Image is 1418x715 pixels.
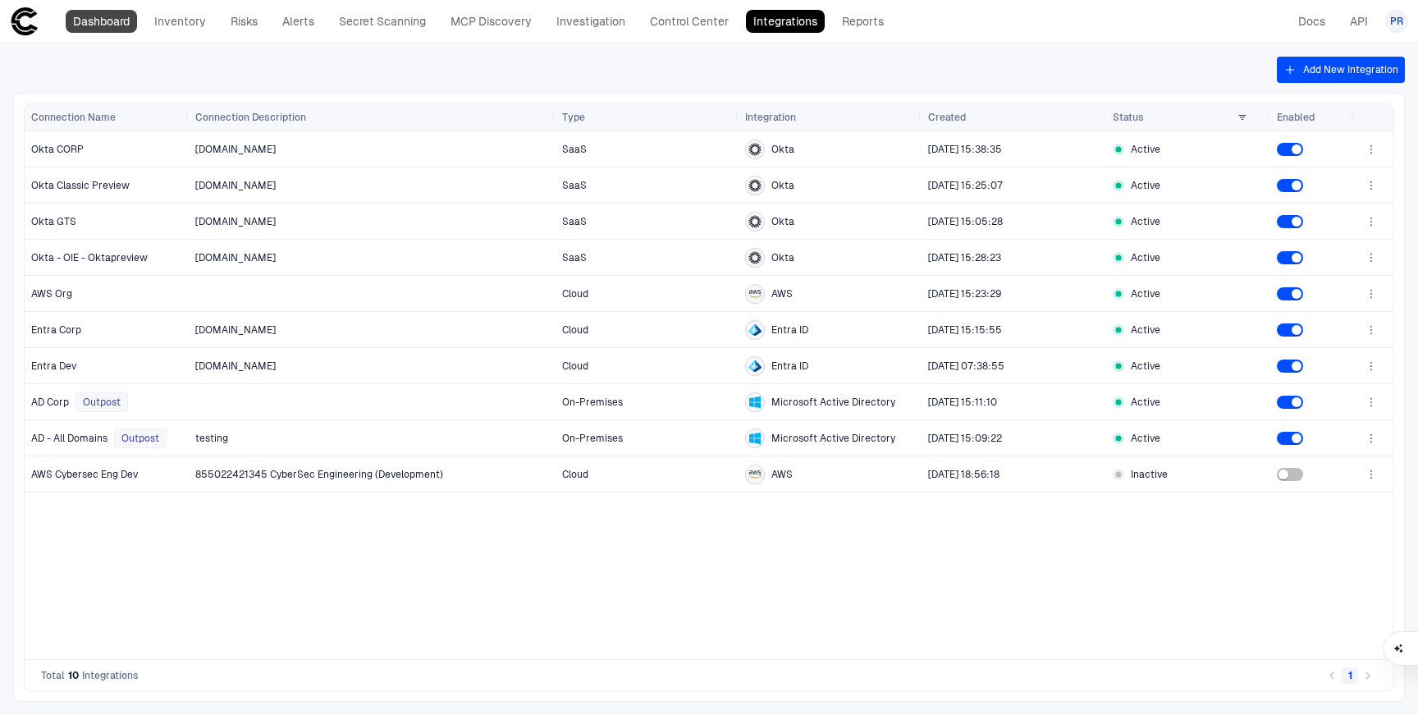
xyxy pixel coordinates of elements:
span: [DOMAIN_NAME] [195,252,276,264]
span: [DATE] 15:23:29 [928,288,1001,300]
span: Okta Classic Preview [31,179,130,192]
span: Status [1113,111,1144,124]
span: Okta [771,215,794,228]
span: AD Corp [31,396,69,409]
span: Active [1131,432,1160,445]
a: Dashboard [66,10,137,33]
span: testing [195,433,228,444]
span: Active [1131,396,1160,409]
span: [DATE] 15:38:35 [928,144,1002,155]
span: Okta [771,143,794,156]
span: Microsoft Active Directory [771,396,895,409]
a: Control Center [643,10,736,33]
span: SaaS [562,216,587,227]
span: Active [1131,287,1160,300]
span: Integrations [82,669,139,682]
span: Entra Corp [31,323,81,337]
div: Entra ID [748,323,762,337]
div: Okta [748,179,762,192]
div: Okta [748,143,762,156]
span: [DATE] 15:09:22 [928,433,1002,444]
span: SaaS [562,252,587,264]
span: Cloud [562,469,588,480]
span: Type [562,111,585,124]
span: Okta [771,251,794,264]
span: Inactive [1131,468,1168,481]
a: Integrations [746,10,825,33]
span: Active [1131,215,1160,228]
nav: pagination navigation [1323,666,1377,685]
span: Created [928,111,966,124]
span: [DOMAIN_NAME] [195,216,276,227]
button: PR [1385,10,1408,33]
span: AWS Cybersec Eng Dev [31,468,138,481]
div: Microsoft Active Directory [748,396,762,409]
span: Active [1131,251,1160,264]
span: Connection Description [195,111,306,124]
span: AD - All Domains [31,432,107,445]
span: Total [41,669,65,682]
span: 855022421345 CyberSec Engineering (Development) [195,469,443,480]
span: [DOMAIN_NAME] [195,180,276,191]
span: AWS [771,468,793,481]
div: Okta [748,215,762,228]
span: Entra ID [771,360,808,373]
span: Okta [771,179,794,192]
span: Entra ID [771,323,808,337]
span: Cloud [562,288,588,300]
span: Entra Dev [31,360,76,373]
span: Outpost [83,396,121,409]
button: page 1 [1342,667,1358,684]
a: MCP Discovery [443,10,539,33]
div: Microsoft Active Directory [748,432,762,445]
div: AWS [748,468,762,481]
div: AWS [748,287,762,300]
a: Secret Scanning [332,10,433,33]
span: Okta CORP [31,143,84,156]
a: API [1343,10,1375,33]
span: Active [1131,143,1160,156]
a: Inventory [147,10,213,33]
span: Connection Name [31,111,116,124]
span: [DOMAIN_NAME] [195,144,276,155]
span: On-Premises [562,396,623,408]
span: AWS Org [31,287,72,300]
span: Active [1131,323,1160,337]
a: Alerts [275,10,322,33]
a: Reports [835,10,891,33]
span: [DATE] 15:15:55 [928,324,1002,336]
span: Cloud [562,360,588,372]
span: [DOMAIN_NAME] [195,324,276,336]
span: Active [1131,360,1160,373]
span: SaaS [562,144,587,155]
span: Microsoft Active Directory [771,432,895,445]
span: [DATE] 15:28:23 [928,252,1001,264]
button: Add New Integration [1277,57,1405,83]
span: [DOMAIN_NAME] [195,360,276,372]
span: Outpost [121,432,159,445]
span: Cloud [562,324,588,336]
span: Enabled [1277,111,1315,124]
span: 10 [68,669,79,682]
span: PR [1390,15,1403,28]
span: [DATE] 15:25:07 [928,180,1003,191]
span: [DATE] 15:05:28 [928,216,1003,227]
span: Okta - OIE - Oktapreview [31,251,148,264]
span: [DATE] 07:38:55 [928,360,1004,372]
a: Docs [1291,10,1333,33]
div: Okta [748,251,762,264]
span: Okta GTS [31,215,76,228]
span: On-Premises [562,433,623,444]
a: Investigation [549,10,633,33]
span: Integration [745,111,796,124]
span: [DATE] 15:11:10 [928,396,997,408]
div: Entra ID [748,360,762,373]
span: Active [1131,179,1160,192]
span: AWS [771,287,793,300]
a: Risks [223,10,265,33]
span: SaaS [562,180,587,191]
span: [DATE] 18:56:18 [928,469,999,480]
